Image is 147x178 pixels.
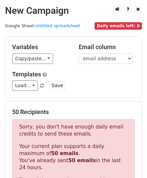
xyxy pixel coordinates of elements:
a: Templates [12,71,41,78]
strong: 50 emails [51,150,78,156]
small: Google Sheet: [5,23,80,28]
h2: New Campaign [5,5,142,16]
a: Copy/paste... [12,54,53,64]
a: Load... [12,80,38,91]
span: Daily emails left: 0 [95,22,142,30]
h5: 50 Recipients [12,108,135,116]
strong: 50 emails [68,157,96,164]
h5: Email column [79,43,135,51]
p: Your current plan supports a daily maximum of . You've already sent in the last 24 hours. [19,143,128,171]
button: Save [48,80,66,91]
p: Sorry, you don't have enough daily email credits to send these emails. [19,123,128,138]
h5: Variables [12,43,69,51]
a: Untitled spreadsheet [35,23,80,28]
a: Daily emails left: 0 [95,23,142,28]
